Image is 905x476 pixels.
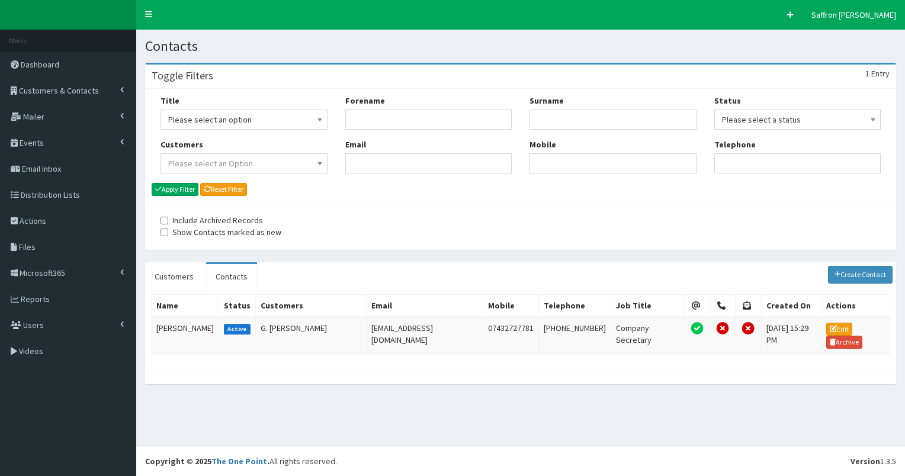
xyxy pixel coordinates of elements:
[483,317,538,354] td: 07432727781
[19,242,36,252] span: Files
[736,294,761,317] th: Post Permission
[161,95,179,107] label: Title
[611,294,684,317] th: Job Title
[538,317,611,354] td: [PHONE_NUMBER]
[684,294,710,317] th: Email Permission
[367,317,483,354] td: [EMAIL_ADDRESS][DOMAIN_NAME]
[21,294,50,304] span: Reports
[152,317,219,354] td: [PERSON_NAME]
[161,214,263,226] label: Include Archived Records
[865,68,869,79] span: 1
[826,336,863,349] a: Archive
[826,323,852,336] a: Edit
[483,294,538,317] th: Mobile
[21,59,59,70] span: Dashboard
[538,294,611,317] th: Telephone
[145,264,203,289] a: Customers
[152,70,213,81] h3: Toggle Filters
[256,294,367,317] th: Customers
[611,317,684,354] td: Company Secretary
[851,456,880,467] b: Version
[161,229,168,236] input: Show Contacts marked as new
[23,111,44,122] span: Mailer
[21,189,80,200] span: Distribution Lists
[761,294,821,317] th: Created On
[20,268,65,278] span: Microsoft365
[529,95,564,107] label: Surname
[761,317,821,354] td: [DATE] 15:29 PM
[168,158,253,169] span: Please select an Option
[20,216,46,226] span: Actions
[811,9,896,20] span: Saffron [PERSON_NAME]
[828,266,893,284] a: Create Contact
[20,137,44,148] span: Events
[211,456,267,467] a: The One Point
[19,85,99,96] span: Customers & Contacts
[161,226,281,238] label: Show Contacts marked as new
[219,294,256,317] th: Status
[200,183,247,196] a: Reset Filter
[136,446,905,476] footer: All rights reserved.
[161,110,328,130] span: Please select an option
[714,95,741,107] label: Status
[145,456,269,467] strong: Copyright © 2025 .
[23,320,44,330] span: Users
[19,346,43,356] span: Videos
[161,139,203,150] label: Customers
[851,455,896,467] div: 1.3.5
[145,38,896,54] h1: Contacts
[206,264,257,289] a: Contacts
[168,111,320,128] span: Please select an option
[529,139,556,150] label: Mobile
[367,294,483,317] th: Email
[345,139,366,150] label: Email
[714,110,881,130] span: Please select a status
[161,217,168,224] input: Include Archived Records
[256,317,367,354] td: G. [PERSON_NAME]
[152,294,219,317] th: Name
[722,111,874,128] span: Please select a status
[821,294,890,317] th: Actions
[710,294,736,317] th: Telephone Permission
[224,324,251,335] label: Active
[871,68,890,79] span: Entry
[714,139,756,150] label: Telephone
[345,95,385,107] label: Forename
[152,183,198,196] button: Apply Filter
[22,163,61,174] span: Email Inbox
